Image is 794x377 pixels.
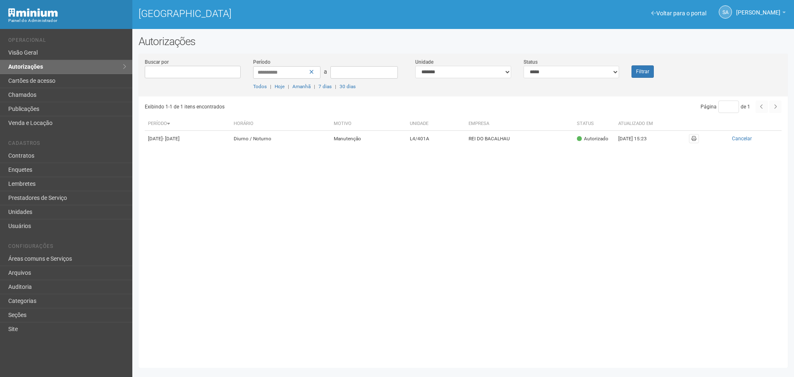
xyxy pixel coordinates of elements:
td: Manutenção [330,131,407,147]
td: [DATE] [145,131,230,147]
label: Status [524,58,538,66]
td: L4/401A [407,131,465,147]
h2: Autorizações [139,35,788,48]
li: Configurações [8,243,126,252]
a: Todos [253,84,267,89]
td: REI DO BACALHAU [465,131,573,147]
span: - [DATE] [163,136,179,142]
button: Cancelar [706,134,778,143]
label: Período [253,58,270,66]
a: Amanhã [292,84,311,89]
th: Status [574,117,615,131]
span: | [270,84,271,89]
a: [PERSON_NAME] [736,10,786,17]
div: Autorizado [577,135,608,142]
a: 30 dias [340,84,356,89]
span: Silvio Anjos [736,1,780,16]
th: Horário [230,117,330,131]
th: Unidade [407,117,465,131]
th: Período [145,117,230,131]
th: Empresa [465,117,573,131]
label: Unidade [415,58,433,66]
label: Buscar por [145,58,169,66]
td: Diurno / Noturno [230,131,330,147]
a: SA [719,5,732,19]
li: Cadastros [8,140,126,149]
h1: [GEOGRAPHIC_DATA] [139,8,457,19]
span: | [335,84,336,89]
a: Voltar para o portal [651,10,706,17]
td: [DATE] 15:23 [615,131,660,147]
div: Exibindo 1-1 de 1 itens encontrados [145,101,461,113]
span: a [324,68,327,75]
div: Painel do Administrador [8,17,126,24]
a: Hoje [275,84,285,89]
li: Operacional [8,37,126,46]
button: Filtrar [631,65,654,78]
span: Página de 1 [701,104,750,110]
th: Motivo [330,117,407,131]
th: Atualizado em [615,117,660,131]
img: Minium [8,8,58,17]
a: 7 dias [318,84,332,89]
span: | [288,84,289,89]
span: | [314,84,315,89]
